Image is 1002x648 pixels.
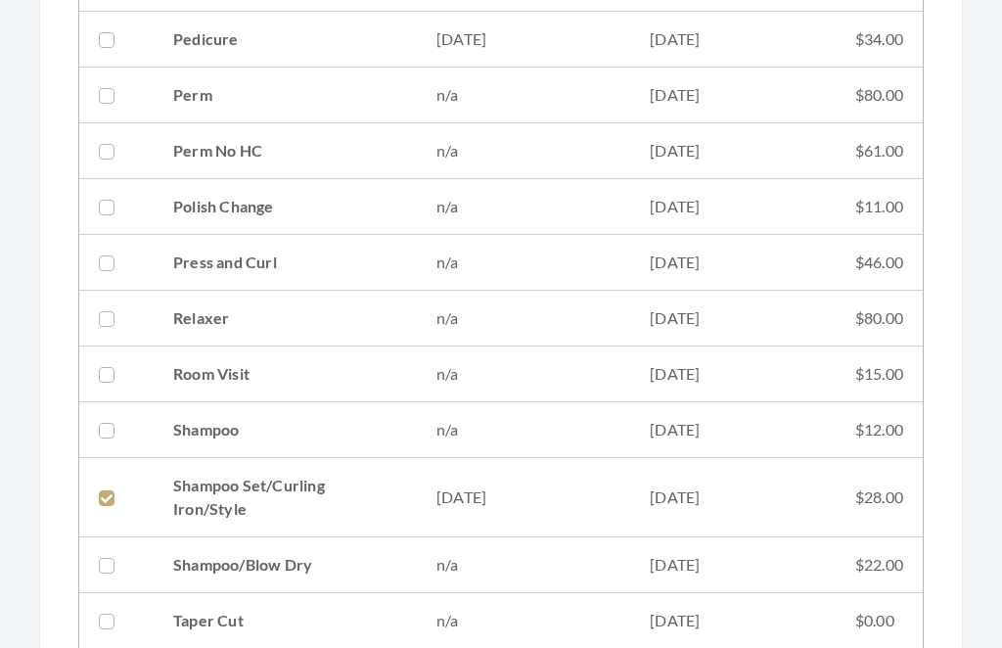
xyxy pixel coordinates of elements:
td: n/a [417,236,630,292]
td: [DATE] [630,292,836,347]
td: $80.00 [836,292,923,347]
td: Perm [154,69,417,124]
td: Room Visit [154,347,417,403]
td: $80.00 [836,69,923,124]
td: $15.00 [836,347,923,403]
td: [DATE] [417,459,630,538]
td: [DATE] [630,347,836,403]
td: $61.00 [836,124,923,180]
td: [DATE] [630,13,836,69]
td: n/a [417,347,630,403]
td: [DATE] [630,236,836,292]
td: Shampoo Set/Curling Iron/Style [154,459,417,538]
td: n/a [417,538,630,594]
td: [DATE] [630,180,836,236]
td: Relaxer [154,292,417,347]
td: [DATE] [630,69,836,124]
td: Pedicure [154,13,417,69]
td: [DATE] [630,403,836,459]
td: n/a [417,403,630,459]
td: $46.00 [836,236,923,292]
td: Polish Change [154,180,417,236]
td: Perm No HC [154,124,417,180]
td: n/a [417,124,630,180]
td: n/a [417,69,630,124]
td: $34.00 [836,13,923,69]
td: Press and Curl [154,236,417,292]
td: [DATE] [630,538,836,594]
td: [DATE] [417,13,630,69]
td: $11.00 [836,180,923,236]
td: $12.00 [836,403,923,459]
td: [DATE] [630,459,836,538]
td: [DATE] [630,124,836,180]
td: $22.00 [836,538,923,594]
td: Shampoo [154,403,417,459]
td: $28.00 [836,459,923,538]
td: Shampoo/Blow Dry [154,538,417,594]
td: n/a [417,292,630,347]
td: n/a [417,180,630,236]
